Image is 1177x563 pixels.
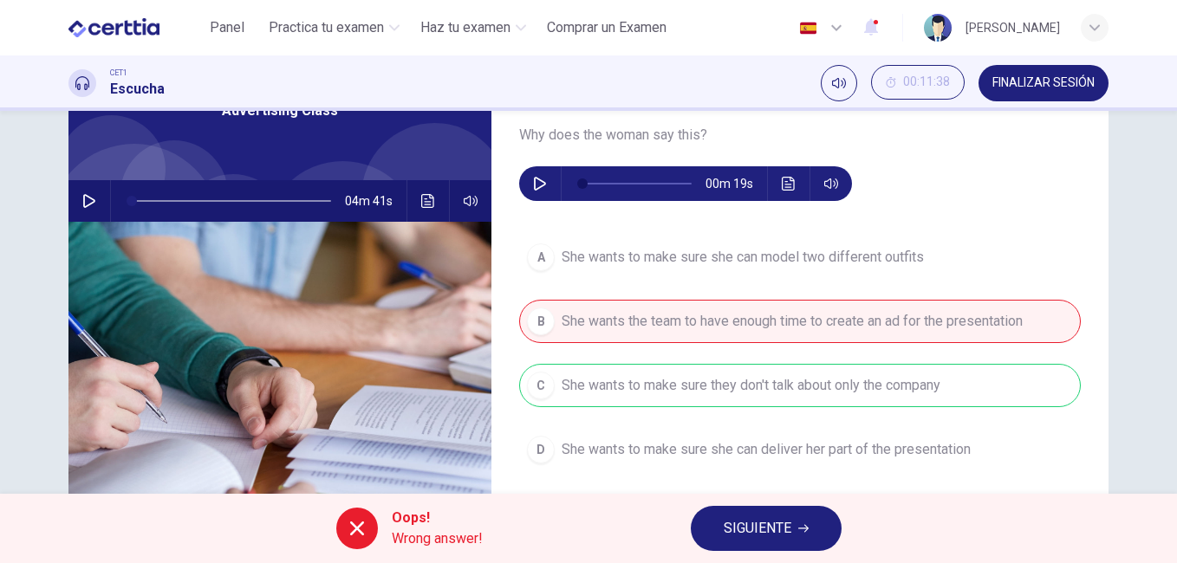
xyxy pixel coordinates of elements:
span: Oops! [392,508,483,528]
button: SIGUIENTE [691,506,842,551]
div: Ocultar [871,65,965,101]
span: Wrong answer! [392,528,483,549]
button: 00:11:38 [871,65,965,100]
span: FINALIZAR SESIÓN [992,76,1095,90]
div: Silenciar [821,65,857,101]
button: Haz clic para ver la transcripción del audio [414,180,442,222]
span: Why does the woman say this? [519,125,1081,146]
img: Profile picture [924,14,952,42]
div: [PERSON_NAME] [966,17,1060,38]
span: Haz tu examen [420,17,510,38]
span: 00m 19s [706,166,767,201]
button: Haz clic para ver la transcripción del audio [775,166,803,201]
span: Advertising Class [222,100,338,121]
span: Comprar un Examen [547,17,667,38]
span: 04m 41s [345,180,406,222]
button: Haz tu examen [413,12,533,43]
span: Panel [210,17,244,38]
span: SIGUIENTE [724,516,791,540]
span: Practica tu examen [269,17,384,38]
button: Practica tu examen [262,12,406,43]
img: es [797,22,819,35]
h1: Escucha [110,79,165,100]
button: Comprar un Examen [540,12,673,43]
a: CERTTIA logo [68,10,199,45]
button: FINALIZAR SESIÓN [979,65,1109,101]
img: CERTTIA logo [68,10,159,45]
button: Panel [199,12,255,43]
span: 00:11:38 [903,75,950,89]
span: CET1 [110,67,127,79]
